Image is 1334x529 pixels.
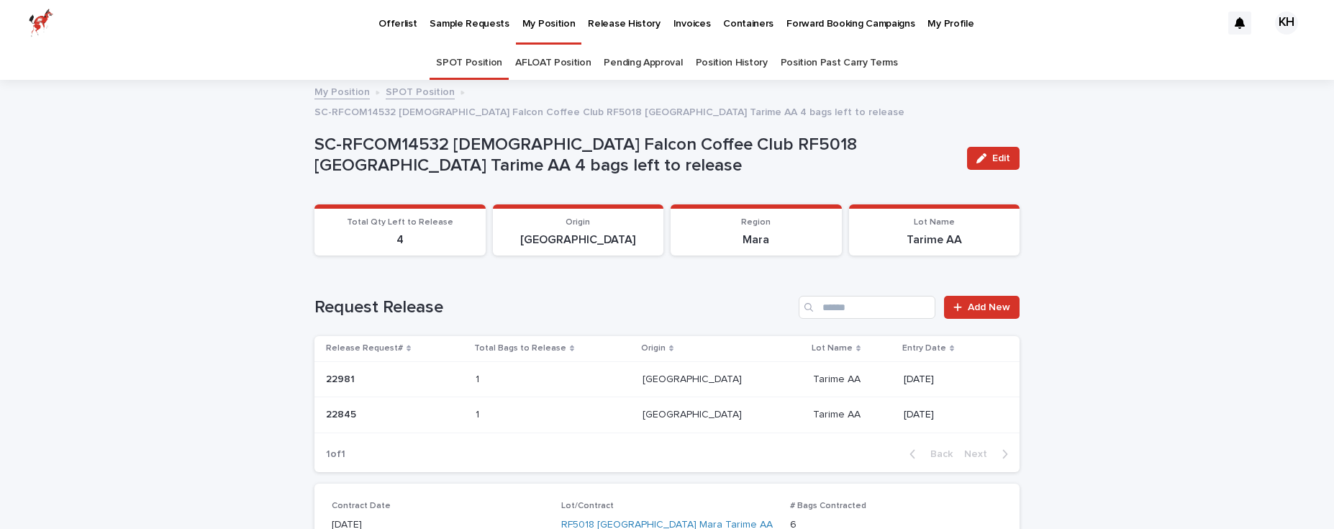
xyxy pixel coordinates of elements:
[476,406,482,421] p: 1
[679,233,833,247] p: Mara
[314,103,904,119] p: SC-RFCOM14532 [DEMOGRAPHIC_DATA] Falcon Coffee Club RF5018 [GEOGRAPHIC_DATA] Tarime AA 4 bags lef...
[502,233,655,247] p: [GEOGRAPHIC_DATA]
[643,406,745,421] p: [GEOGRAPHIC_DATA]
[781,46,898,80] a: Position Past Carry Terms
[790,502,866,510] span: # Bags Contracted
[314,437,357,472] p: 1 of 1
[696,46,768,80] a: Position History
[992,153,1010,163] span: Edit
[386,83,455,99] a: SPOT Position
[799,296,935,319] input: Search
[314,397,1020,433] tr: 2284522845 11 [GEOGRAPHIC_DATA][GEOGRAPHIC_DATA] Tarime AATarime AA [DATE]
[858,233,1012,247] p: Tarime AA
[922,449,953,459] span: Back
[29,9,53,37] img: zttTXibQQrCfv9chImQE
[515,46,591,80] a: AFLOAT Position
[323,233,477,247] p: 4
[332,502,391,510] span: Contract Date
[902,340,946,356] p: Entry Date
[944,296,1020,319] a: Add New
[476,371,482,386] p: 1
[958,448,1020,461] button: Next
[812,340,853,356] p: Lot Name
[813,371,863,386] p: Tarime AA
[643,371,745,386] p: [GEOGRAPHIC_DATA]
[566,218,590,227] span: Origin
[641,340,666,356] p: Origin
[741,218,771,227] span: Region
[326,406,359,421] p: 22845
[968,302,1010,312] span: Add New
[604,46,682,80] a: Pending Approval
[914,218,955,227] span: Lot Name
[347,218,453,227] span: Total Qty Left to Release
[326,340,403,356] p: Release Request#
[314,135,956,176] p: SC-RFCOM14532 [DEMOGRAPHIC_DATA] Falcon Coffee Club RF5018 [GEOGRAPHIC_DATA] Tarime AA 4 bags lef...
[813,406,863,421] p: Tarime AA
[904,374,997,386] p: [DATE]
[1275,12,1298,35] div: KH
[436,46,502,80] a: SPOT Position
[326,371,358,386] p: 22981
[967,147,1020,170] button: Edit
[474,340,566,356] p: Total Bags to Release
[314,83,370,99] a: My Position
[898,448,958,461] button: Back
[964,449,996,459] span: Next
[314,361,1020,397] tr: 2298122981 11 [GEOGRAPHIC_DATA][GEOGRAPHIC_DATA] Tarime AATarime AA [DATE]
[314,297,793,318] h1: Request Release
[561,502,614,510] span: Lot/Contract
[904,409,997,421] p: [DATE]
